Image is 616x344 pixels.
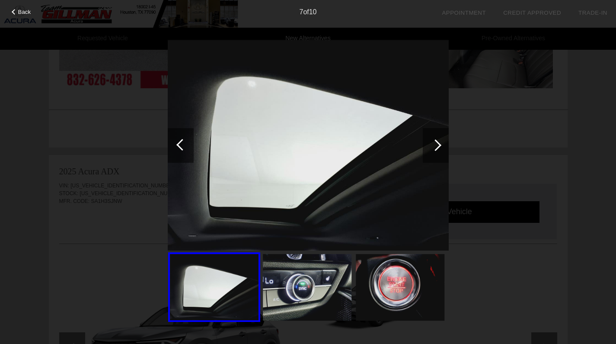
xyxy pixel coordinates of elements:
span: Back [18,9,31,15]
img: f8f06024e9f04fd3adf8b58aeeb854d5.jpg [356,254,444,321]
a: Appointment [442,10,486,16]
a: Credit Approved [503,10,561,16]
img: ab0d906c92a64bcc817a24058c228d53.jpg [263,254,351,321]
span: 10 [309,8,317,16]
span: 7 [299,8,303,16]
img: 10ac4f7b6e34417baee640e74c5fc92f.jpg [168,40,449,251]
a: Trade-In [578,10,607,16]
